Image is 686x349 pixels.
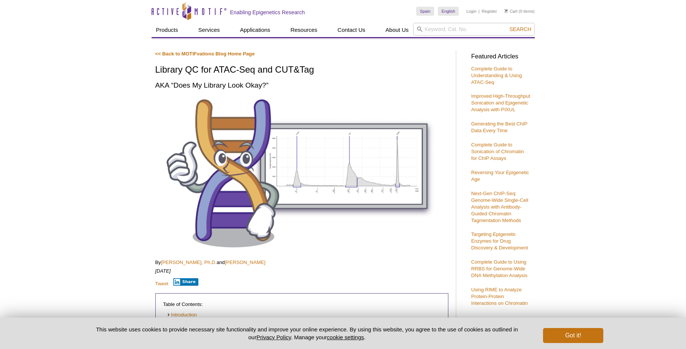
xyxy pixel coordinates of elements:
[163,301,440,308] p: Table of Contents:
[416,7,434,16] a: Spain
[466,9,476,14] a: Login
[471,170,529,182] a: Reversing Your Epigenetic Age
[327,334,364,340] button: cookie settings
[235,23,275,37] a: Applications
[155,281,168,286] a: Tweet
[543,328,603,343] button: Got it!
[155,80,448,90] h2: AKA “Does My Library Look Okay?”
[471,121,527,133] a: Generating the Best ChIP Data Every Time
[286,23,322,37] a: Resources
[471,314,531,325] h3: Product Guides
[161,260,217,265] a: [PERSON_NAME], Ph.D.
[155,268,171,274] em: [DATE]
[413,23,535,36] input: Keyword, Cat. No.
[504,7,535,16] li: (0 items)
[471,93,530,112] a: Improved High-Throughput Sonication and Epigenetic Analysis with PIXUL
[194,23,225,37] a: Services
[471,191,528,223] a: Next-Gen ChIP-Seq: Genome-Wide Single-Cell Analysis with Antibody-Guided Chromatin Tagmentation M...
[333,23,370,37] a: Contact Us
[479,7,480,16] li: |
[438,7,459,16] a: English
[471,259,527,278] a: Complete Guide to Using RRBS for Genome-Wide DNA Methylation Analysis
[471,142,524,161] a: Complete Guide to Sonication of Chromatin for ChIP Assays
[471,287,528,306] a: Using RIME to Analyze Protein-Protein Interactions on Chromatin
[256,334,291,340] a: Privacy Policy
[173,278,198,286] button: Share
[230,9,305,16] h2: Enabling Epigenetics Research
[504,9,508,13] img: Your Cart
[507,26,533,33] button: Search
[83,325,531,341] p: This website uses cookies to provide necessary site functionality and improve your online experie...
[381,23,413,37] a: About Us
[482,9,497,14] a: Register
[167,312,197,319] a: Introduction
[155,65,448,76] h1: Library QC for ATAC-Seq and CUT&Tag
[509,26,531,32] span: Search
[155,96,448,251] img: Library QC for ATAC-Seq and CUT&Tag
[155,259,448,266] p: By and
[225,260,265,265] a: [PERSON_NAME]
[155,51,255,57] a: << Back to MOTIFvations Blog Home Page
[471,66,522,85] a: Complete Guide to Understanding & Using ATAC-Seq
[504,9,518,14] a: Cart
[471,231,528,251] a: Targeting Epigenetic Enzymes for Drug Discovery & Development
[471,54,531,60] h3: Featured Articles
[152,23,183,37] a: Products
